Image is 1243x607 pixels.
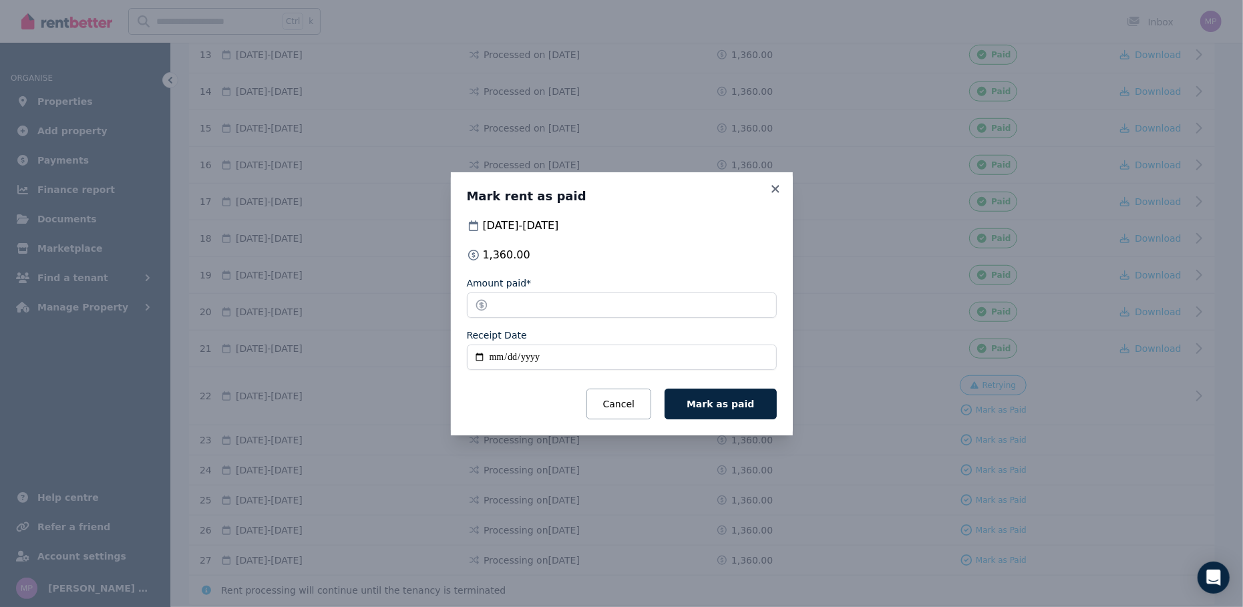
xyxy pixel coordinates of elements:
[467,329,527,342] label: Receipt Date
[483,218,559,234] span: [DATE] - [DATE]
[687,399,754,409] span: Mark as paid
[586,389,651,419] button: Cancel
[665,389,776,419] button: Mark as paid
[1198,562,1230,594] div: Open Intercom Messenger
[467,276,532,290] label: Amount paid*
[483,247,530,263] span: 1,360.00
[467,188,777,204] h3: Mark rent as paid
